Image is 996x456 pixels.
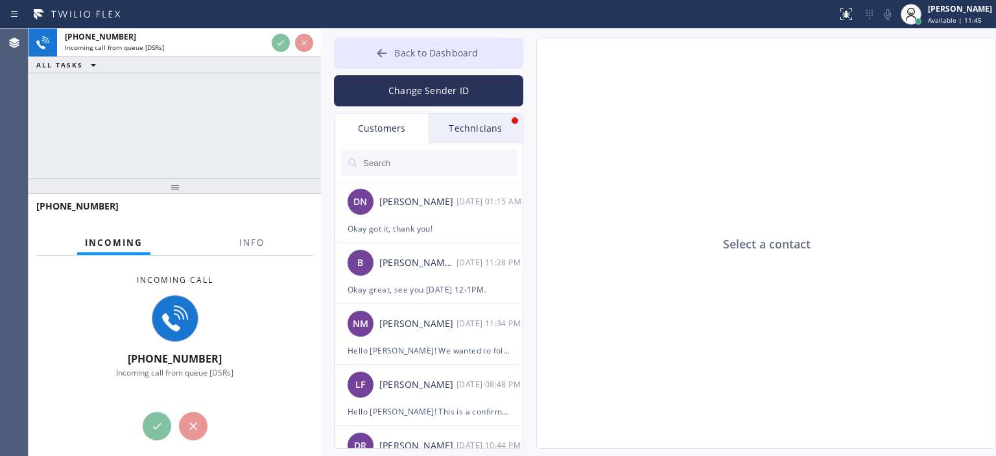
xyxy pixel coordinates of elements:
div: [PERSON_NAME] [379,195,456,210]
input: Search [362,150,517,176]
div: 10/01/2025 9:34 AM [456,316,524,331]
button: Reject [295,34,313,52]
div: [PERSON_NAME] [379,317,456,331]
span: DN [353,195,367,210]
span: B [357,256,363,270]
button: Reject [179,412,207,440]
button: Incoming [77,230,150,256]
div: 10/02/2025 9:28 AM [456,255,524,270]
div: Okay great, see you [DATE] 12-1PM. [348,282,510,297]
button: ALL TASKS [29,57,109,73]
div: Customers [335,114,429,143]
div: 09/30/2025 9:48 AM [456,377,524,392]
span: Incoming [85,237,143,248]
span: NM [353,317,368,331]
span: [PHONE_NUMBER] [128,352,222,366]
span: Incoming call from queue [DSRs] [65,43,164,52]
button: Mute [879,5,897,23]
button: Accept [272,34,290,52]
span: Incoming call from queue [DSRs] [116,367,233,378]
span: ALL TASKS [36,60,83,69]
div: Okay got it, thank you! [348,221,510,236]
div: [PERSON_NAME] [379,438,456,453]
button: Change Sender ID [334,75,523,106]
div: [PERSON_NAME] [PERSON_NAME] [379,256,456,270]
span: DR [354,438,366,453]
span: [PHONE_NUMBER] [65,31,136,42]
span: [PHONE_NUMBER] [36,200,119,212]
span: Back to Dashboard [394,47,478,59]
div: 09/29/2025 9:44 AM [456,438,524,453]
div: Technicians [429,114,523,143]
button: Info [231,230,272,256]
span: LF [355,378,365,392]
span: Available | 11:45 [928,16,982,25]
div: Hello [PERSON_NAME]! We wanted to follow up on Air Ducts Cleaning estimate our technician left an... [348,343,510,358]
div: Hello [PERSON_NAME]! This is a confirmation for your Air Duct Service appointment [DATE]. Just a ... [348,404,510,419]
button: Accept [143,412,171,440]
button: Back to Dashboard [334,38,523,69]
span: Incoming call [137,274,213,285]
div: 10/02/2025 9:15 AM [456,194,524,209]
div: [PERSON_NAME] [928,3,992,14]
span: Info [239,237,265,248]
div: [PERSON_NAME] [379,378,456,392]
